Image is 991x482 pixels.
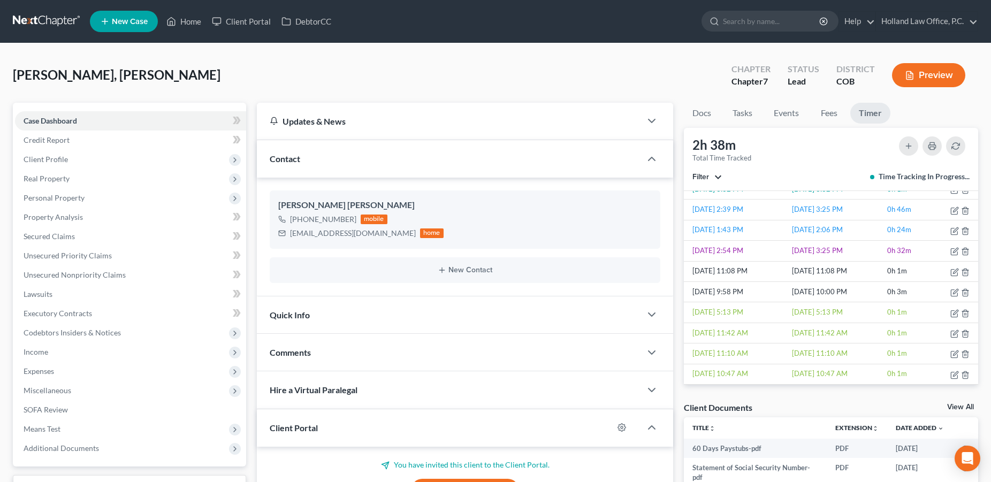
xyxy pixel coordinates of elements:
[684,364,790,384] td: [DATE] 10:47 AM
[887,287,907,296] span: 0h 3m
[24,193,85,202] span: Personal Property
[887,246,911,255] span: 0h 32m
[790,200,886,220] td: [DATE] 3:25 PM
[684,200,790,220] td: [DATE] 2:39 PM
[812,103,846,124] a: Fees
[684,103,720,124] a: Docs
[361,215,387,224] div: mobile
[887,439,952,458] td: [DATE]
[790,385,886,405] td: [DATE] 10:12 AM
[24,270,126,279] span: Unsecured Nonpriority Claims
[723,11,821,31] input: Search by name...
[836,63,875,75] div: District
[790,261,886,281] td: [DATE] 11:08 PM
[684,302,790,323] td: [DATE] 5:13 PM
[684,439,827,458] td: 60 Days Paystubs-pdf
[684,241,790,261] td: [DATE] 2:54 PM
[15,400,246,419] a: SOFA Review
[15,304,246,323] a: Executory Contracts
[24,366,54,376] span: Expenses
[24,386,71,395] span: Miscellaneous
[15,208,246,227] a: Property Analysis
[15,227,246,246] a: Secured Claims
[692,136,751,154] div: 2h 38m
[692,424,715,432] a: Titleunfold_more
[270,347,311,357] span: Comments
[887,205,911,213] span: 0h 46m
[896,424,944,432] a: Date Added expand_more
[112,18,148,26] span: New Case
[24,405,68,414] span: SOFA Review
[872,425,879,432] i: unfold_more
[24,289,52,299] span: Lawsuits
[790,241,886,261] td: [DATE] 3:25 PM
[24,174,70,183] span: Real Property
[270,154,300,164] span: Contact
[870,171,970,182] div: Time Tracking In Progress...
[684,282,790,302] td: [DATE] 9:58 PM
[835,424,879,432] a: Extensionunfold_more
[788,63,819,75] div: Status
[887,349,907,357] span: 0h 1m
[790,220,886,240] td: [DATE] 2:06 PM
[763,76,768,86] span: 7
[270,385,357,395] span: Hire a Virtual Paralegal
[887,185,907,193] span: 0h 1m
[161,12,207,31] a: Home
[887,328,907,337] span: 0h 1m
[692,172,709,181] span: Filter
[836,75,875,88] div: COB
[15,111,246,131] a: Case Dashboard
[887,266,907,275] span: 0h 1m
[684,402,752,413] div: Client Documents
[24,347,48,356] span: Income
[684,220,790,240] td: [DATE] 1:43 PM
[290,214,356,225] div: [PHONE_NUMBER]
[15,285,246,304] a: Lawsuits
[684,343,790,364] td: [DATE] 11:10 AM
[24,212,83,221] span: Property Analysis
[731,75,771,88] div: Chapter
[692,173,722,181] button: Filter
[24,251,112,260] span: Unsecured Priority Claims
[24,135,70,144] span: Credit Report
[24,424,60,433] span: Means Test
[955,446,980,471] div: Open Intercom Messenger
[278,199,652,212] div: [PERSON_NAME] [PERSON_NAME]
[765,103,807,124] a: Events
[850,103,890,124] a: Timer
[24,309,92,318] span: Executory Contracts
[270,460,660,470] p: You have invited this client to the Client Portal.
[270,310,310,320] span: Quick Info
[15,246,246,265] a: Unsecured Priority Claims
[790,302,886,323] td: [DATE] 5:13 PM
[876,12,978,31] a: Holland Law Office, P.C.
[684,261,790,281] td: [DATE] 11:08 PM
[947,403,974,411] a: View All
[684,323,790,343] td: [DATE] 11:42 AM
[278,266,652,274] button: New Contact
[790,343,886,364] td: [DATE] 11:10 AM
[15,131,246,150] a: Credit Report
[887,308,907,316] span: 0h 1m
[709,425,715,432] i: unfold_more
[731,63,771,75] div: Chapter
[790,282,886,302] td: [DATE] 10:00 PM
[207,12,276,31] a: Client Portal
[937,425,944,432] i: expand_more
[684,385,790,405] td: [DATE] 10:12 AM
[13,67,220,82] span: [PERSON_NAME], [PERSON_NAME]
[827,439,887,458] td: PDF
[270,423,318,433] span: Client Portal
[420,228,444,238] div: home
[788,75,819,88] div: Lead
[15,265,246,285] a: Unsecured Nonpriority Claims
[887,225,911,234] span: 0h 24m
[692,154,751,163] div: Total Time Tracked
[790,364,886,384] td: [DATE] 10:47 AM
[24,443,99,453] span: Additional Documents
[270,116,628,127] div: Updates & News
[887,369,907,378] span: 0h 1m
[24,155,68,164] span: Client Profile
[290,228,416,239] div: [EMAIL_ADDRESS][DOMAIN_NAME]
